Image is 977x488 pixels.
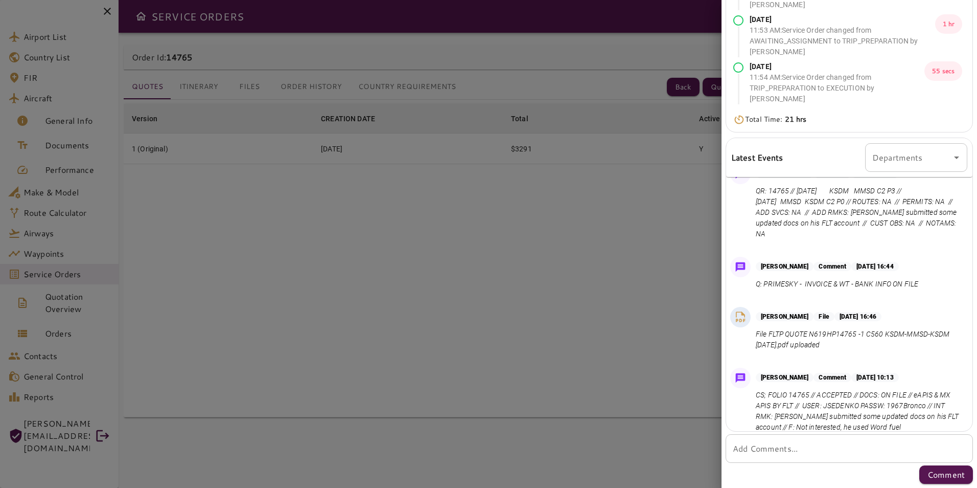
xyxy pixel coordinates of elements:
[813,373,851,382] p: Comment
[924,61,962,81] p: 55 secs
[733,260,748,274] img: Message Icon
[750,72,924,104] p: 11:54 AM : Service Order changed from TRIP_PREPARATION to EXECUTION by [PERSON_NAME]
[756,373,813,382] p: [PERSON_NAME]
[813,312,834,321] p: File
[834,312,881,321] p: [DATE] 16:46
[785,114,807,124] b: 21 hrs
[750,61,924,72] p: [DATE]
[745,114,806,125] p: Total Time:
[813,262,851,271] p: Comment
[750,14,935,25] p: [DATE]
[851,262,898,271] p: [DATE] 16:44
[733,371,748,385] img: Message Icon
[949,150,964,165] button: Open
[733,309,748,325] img: PDF File
[733,115,745,125] img: Timer Icon
[756,329,963,350] p: File FLTP QUOTE N619HP14765 -1 C560 KSDM-MMSD-KSDM [DATE].pdf uploaded
[756,279,918,290] p: Q: PRIMESKY - INVOICE & WT - BANK INFO ON FILE
[756,262,813,271] p: [PERSON_NAME]
[756,390,963,433] p: CS; FOLIO 14765 // ACCEPTED // DOCS: ON FILE // eAPIS & MX APIS BY FLT // USER: JSEDENKO PASSW: 1...
[750,25,935,57] p: 11:53 AM : Service Order changed from AWAITING_ASSIGNMENT to TRIP_PREPARATION by [PERSON_NAME]
[731,151,783,164] h6: Latest Events
[851,373,898,382] p: [DATE] 10:13
[756,186,963,239] p: QR: 14765 // [DATE] KSDM MMSD C2 P3 // [DATE] MMSD KSDM C2 P0 // ROUTES: NA // PERMITS: NA // ADD...
[756,312,813,321] p: [PERSON_NAME]
[935,14,962,34] p: 1 hr
[919,465,973,484] button: Comment
[927,469,965,481] p: Comment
